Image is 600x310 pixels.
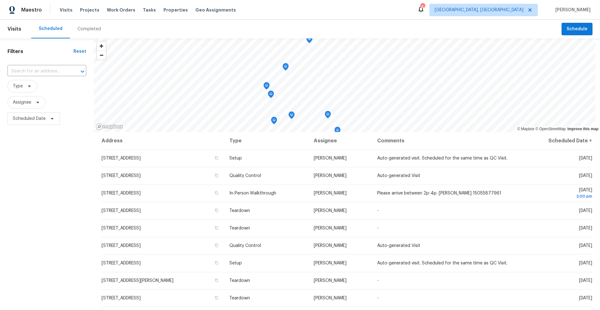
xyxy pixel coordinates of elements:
[314,191,347,195] span: [PERSON_NAME]
[377,191,501,195] span: Please arrive between 2p-4p. [PERSON_NAME] 15055877961
[7,22,21,36] span: Visits
[314,209,347,213] span: [PERSON_NAME]
[268,91,274,100] div: Map marker
[579,156,592,160] span: [DATE]
[21,7,42,13] span: Maestro
[325,111,331,121] div: Map marker
[102,191,141,195] span: [STREET_ADDRESS]
[214,243,219,248] button: Copy Address
[229,209,250,213] span: Teardown
[214,155,219,161] button: Copy Address
[579,226,592,230] span: [DATE]
[229,278,250,283] span: Teardown
[309,132,372,150] th: Assignee
[562,23,592,36] button: Schedule
[377,244,420,248] span: Auto-generated Visit
[567,127,598,131] a: Improve this map
[102,174,141,178] span: [STREET_ADDRESS]
[579,296,592,300] span: [DATE]
[314,174,347,178] span: [PERSON_NAME]
[377,156,507,160] span: Auto-generated visit. Scheduled for the same time as QC Visit.
[579,174,592,178] span: [DATE]
[13,83,23,89] span: Type
[214,208,219,213] button: Copy Address
[97,42,106,51] button: Zoom in
[224,132,309,150] th: Type
[306,36,312,45] div: Map marker
[420,4,425,10] div: 6
[579,244,592,248] span: [DATE]
[214,173,219,178] button: Copy Address
[102,261,141,265] span: [STREET_ADDRESS]
[520,132,592,150] th: Scheduled Date ↑
[314,156,347,160] span: [PERSON_NAME]
[517,127,534,131] a: Mapbox
[195,7,236,13] span: Geo Assignments
[271,117,277,126] div: Map marker
[525,193,592,199] div: 2:00 pm
[314,226,347,230] span: [PERSON_NAME]
[107,7,135,13] span: Work Orders
[94,38,595,132] canvas: Map
[39,26,62,32] div: Scheduled
[288,111,295,121] div: Map marker
[579,278,592,283] span: [DATE]
[372,132,520,150] th: Comments
[229,174,261,178] span: Quality Control
[377,174,420,178] span: Auto-generated Visit
[102,244,141,248] span: [STREET_ADDRESS]
[579,209,592,213] span: [DATE]
[102,209,141,213] span: [STREET_ADDRESS]
[73,48,86,55] div: Reset
[282,63,289,73] div: Map marker
[97,51,106,60] button: Zoom out
[314,278,347,283] span: [PERSON_NAME]
[229,191,276,195] span: In-Person Walkthrough
[214,260,219,266] button: Copy Address
[163,7,188,13] span: Properties
[102,296,141,300] span: [STREET_ADDRESS]
[80,7,99,13] span: Projects
[214,190,219,196] button: Copy Address
[435,7,523,13] span: [GEOGRAPHIC_DATA], [GEOGRAPHIC_DATA]
[96,123,123,130] a: Mapbox homepage
[377,296,379,300] span: -
[334,127,341,136] div: Map marker
[229,156,242,160] span: Setup
[377,209,379,213] span: -
[102,226,141,230] span: [STREET_ADDRESS]
[214,295,219,301] button: Copy Address
[314,296,347,300] span: [PERSON_NAME]
[263,82,270,92] div: Map marker
[77,26,101,32] div: Completed
[314,261,347,265] span: [PERSON_NAME]
[535,127,566,131] a: OpenStreetMap
[579,261,592,265] span: [DATE]
[377,226,379,230] span: -
[229,244,261,248] span: Quality Control
[229,226,250,230] span: Teardown
[214,225,219,231] button: Copy Address
[7,48,73,55] h1: Filters
[567,25,587,33] span: Schedule
[553,7,591,13] span: [PERSON_NAME]
[102,156,141,160] span: [STREET_ADDRESS]
[13,116,46,122] span: Scheduled Date
[101,132,224,150] th: Address
[314,244,347,248] span: [PERSON_NAME]
[229,261,242,265] span: Setup
[214,278,219,283] button: Copy Address
[229,296,250,300] span: Teardown
[377,261,507,265] span: Auto-generated visit. Scheduled for the same time as QC Visit.
[143,8,156,12] span: Tasks
[78,67,87,76] button: Open
[13,99,31,106] span: Assignee
[525,188,592,199] span: [DATE]
[377,278,379,283] span: -
[7,66,69,76] input: Search for an address...
[60,7,72,13] span: Visits
[102,278,173,283] span: [STREET_ADDRESS][PERSON_NAME]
